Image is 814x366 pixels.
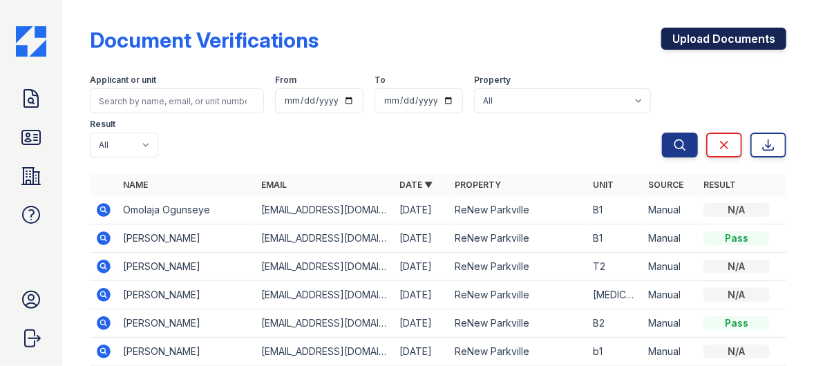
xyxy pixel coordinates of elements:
[256,196,394,224] td: [EMAIL_ADDRESS][DOMAIN_NAME]
[643,253,698,281] td: Manual
[449,309,587,338] td: ReNew Parkville
[90,75,156,86] label: Applicant or unit
[16,26,46,57] img: CE_Icon_Blue-c292c112584629df590d857e76928e9f676e5b41ef8f769ba2f05ee15b207248.png
[256,253,394,281] td: [EMAIL_ADDRESS][DOMAIN_NAME]
[587,281,643,309] td: [MEDICAL_DATA]
[661,28,786,50] a: Upload Documents
[117,338,256,366] td: [PERSON_NAME]
[587,253,643,281] td: T2
[117,281,256,309] td: [PERSON_NAME]
[449,253,587,281] td: ReNew Parkville
[703,288,770,302] div: N/A
[703,231,770,245] div: Pass
[703,260,770,273] div: N/A
[587,309,643,338] td: B2
[256,281,394,309] td: [EMAIL_ADDRESS][DOMAIN_NAME]
[643,196,698,224] td: Manual
[703,345,770,358] div: N/A
[643,224,698,253] td: Manual
[449,281,587,309] td: ReNew Parkville
[643,338,698,366] td: Manual
[117,224,256,253] td: [PERSON_NAME]
[256,338,394,366] td: [EMAIL_ADDRESS][DOMAIN_NAME]
[375,75,386,86] label: To
[261,180,287,190] a: Email
[117,309,256,338] td: [PERSON_NAME]
[587,224,643,253] td: B1
[90,88,264,113] input: Search by name, email, or unit number
[394,281,449,309] td: [DATE]
[394,224,449,253] td: [DATE]
[593,180,614,190] a: Unit
[256,309,394,338] td: [EMAIL_ADDRESS][DOMAIN_NAME]
[90,119,115,130] label: Result
[90,28,319,52] div: Document Verifications
[394,196,449,224] td: [DATE]
[474,75,511,86] label: Property
[123,180,148,190] a: Name
[394,338,449,366] td: [DATE]
[643,309,698,338] td: Manual
[449,196,587,224] td: ReNew Parkville
[587,196,643,224] td: B1
[394,253,449,281] td: [DATE]
[399,180,433,190] a: Date ▼
[648,180,683,190] a: Source
[117,253,256,281] td: [PERSON_NAME]
[449,338,587,366] td: ReNew Parkville
[587,338,643,366] td: b1
[455,180,501,190] a: Property
[703,180,736,190] a: Result
[275,75,296,86] label: From
[117,196,256,224] td: Omolaja Ogunseye
[703,316,770,330] div: Pass
[394,309,449,338] td: [DATE]
[703,203,770,217] div: N/A
[449,224,587,253] td: ReNew Parkville
[643,281,698,309] td: Manual
[256,224,394,253] td: [EMAIL_ADDRESS][DOMAIN_NAME]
